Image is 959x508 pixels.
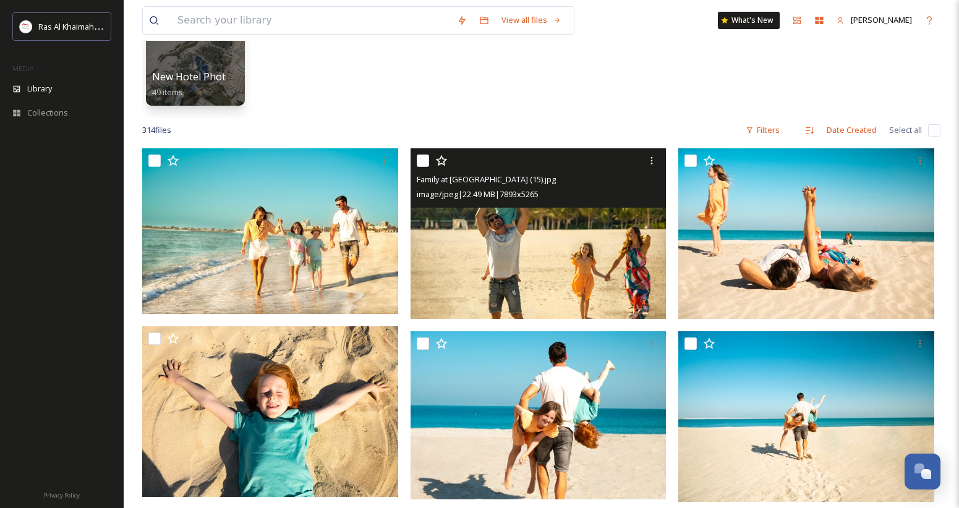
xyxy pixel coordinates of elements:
span: Library [27,83,52,95]
input: Search your library [171,7,451,34]
span: MEDIA [12,64,34,73]
span: 49 items [152,87,183,98]
img: Family at Waldorf Astoria Ras Al Khaimah (13).jpg [142,326,398,497]
span: Collections [27,107,68,119]
div: Filters [739,118,786,142]
a: What's New [718,12,780,29]
span: 314 file s [142,124,171,136]
span: Family at [GEOGRAPHIC_DATA] (15).jpg [417,174,556,185]
span: Select all [889,124,922,136]
span: Privacy Policy [44,491,80,499]
img: Family at Waldorf Astoria Ras Al Khaimah (15).jpg [411,148,667,319]
img: Family at Waldorf Astoria Ras Al Khaimah (16).jpg [142,148,398,313]
img: Logo_RAKTDA_RGB-01.png [20,20,32,33]
img: Family at Waldorf Astoria Ras Al Khaimah (14).jpg [678,148,934,319]
button: Open Chat [905,454,940,489]
span: Ras Al Khaimah Tourism Development Authority [38,20,213,32]
a: [PERSON_NAME] [830,8,918,32]
span: image/jpeg | 22.49 MB | 7893 x 5265 [417,188,539,200]
a: New Hotel Photo - Post Renovation49 items [152,71,317,98]
img: Family at Waldorf Astoria Ras Al Khaimah (12).jpg [411,331,667,499]
a: View all files [495,8,568,32]
span: [PERSON_NAME] [851,14,912,25]
span: New Hotel Photo - Post Renovation [152,70,317,83]
div: Date Created [820,118,883,142]
img: Family at Waldorf Astoria Ras Al Khaimah (11).jpg [678,331,934,502]
a: Privacy Policy [44,487,80,502]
